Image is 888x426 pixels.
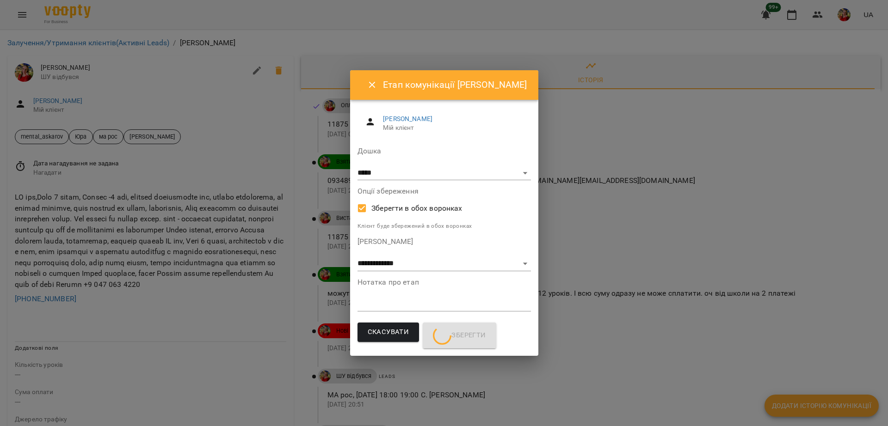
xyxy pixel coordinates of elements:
label: [PERSON_NAME] [358,238,531,245]
h6: Етап комунікації [PERSON_NAME] [383,78,527,92]
span: Мій клієнт [383,123,523,133]
span: Скасувати [368,326,409,338]
label: Дошка [358,147,531,155]
span: Зберегти в обох воронках [371,203,462,214]
label: Опції збереження [358,188,531,195]
button: Close [361,74,383,96]
button: Скасувати [358,323,419,342]
p: Клієнт буде збережений в обох воронках [358,222,531,231]
a: [PERSON_NAME] [383,115,432,122]
label: Нотатка про етап [358,279,531,286]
